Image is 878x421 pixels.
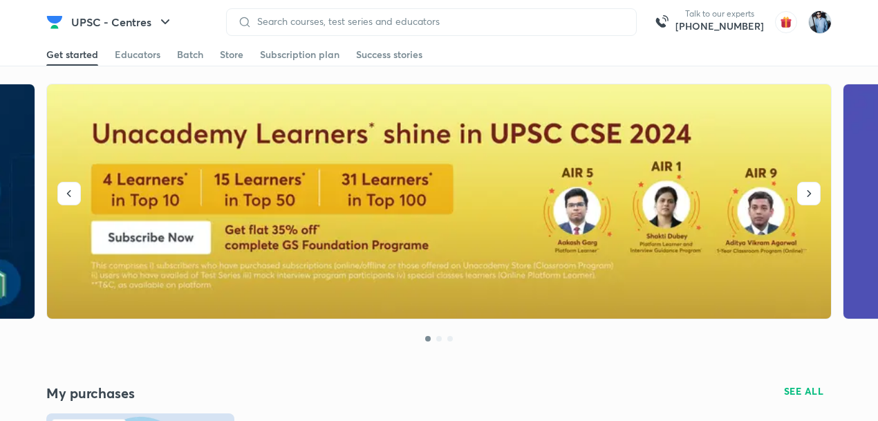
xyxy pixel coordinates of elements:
[115,44,160,66] a: Educators
[46,48,98,62] div: Get started
[177,48,203,62] div: Batch
[46,384,439,402] h4: My purchases
[260,48,339,62] div: Subscription plan
[356,48,422,62] div: Success stories
[63,8,182,36] button: UPSC - Centres
[252,16,625,27] input: Search courses, test series and educators
[177,44,203,66] a: Batch
[808,10,832,34] img: Shipu
[260,44,339,66] a: Subscription plan
[648,8,675,36] img: call-us
[784,386,824,396] span: SEE ALL
[220,48,243,62] div: Store
[46,14,63,30] img: Company Logo
[675,19,764,33] a: [PHONE_NUMBER]
[115,48,160,62] div: Educators
[46,44,98,66] a: Get started
[776,380,832,402] button: SEE ALL
[220,44,243,66] a: Store
[356,44,422,66] a: Success stories
[675,8,764,19] p: Talk to our experts
[775,11,797,33] img: avatar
